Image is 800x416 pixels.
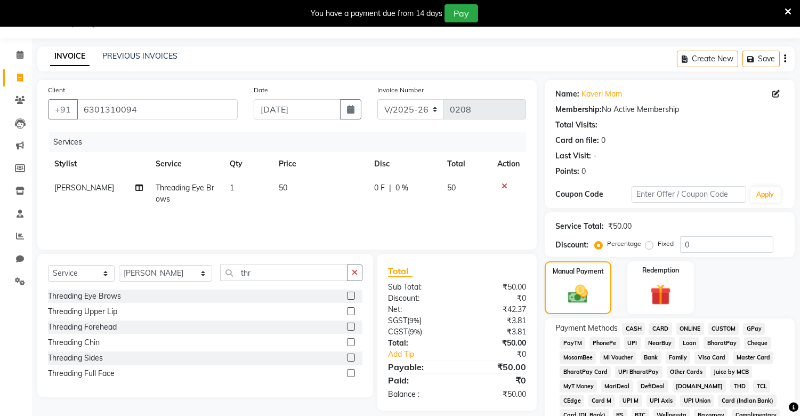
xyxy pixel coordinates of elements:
[750,187,781,203] button: Apply
[676,323,704,335] span: ONLINE
[601,380,633,393] span: MariDeal
[457,293,535,304] div: ₹0
[380,282,457,293] div: Sub Total:
[553,267,604,276] label: Manual Payment
[380,304,457,315] div: Net:
[555,104,602,115] div: Membership:
[395,182,408,194] span: 0 %
[555,166,579,177] div: Points:
[380,374,457,387] div: Paid:
[389,182,391,194] span: |
[555,323,618,334] span: Payment Methods
[607,239,641,249] label: Percentage
[710,366,753,378] span: Juice by MCB
[220,265,347,281] input: Search or Scan
[410,327,420,336] span: 9%
[601,135,605,146] div: 0
[644,282,677,308] img: _gift.svg
[753,380,770,393] span: TCL
[48,291,121,302] div: Threading Eye Brows
[744,337,771,349] span: Cheque
[647,395,676,407] span: UPI Axis
[380,315,457,326] div: ( )
[223,152,272,176] th: Qty
[54,183,114,193] span: [PERSON_NAME]
[48,368,115,379] div: Threading Full Face
[560,351,596,364] span: MosamBee
[49,132,534,152] div: Services
[560,337,585,349] span: PayTM
[311,8,442,19] div: You have a payment due from 14 days
[380,361,457,373] div: Payable:
[593,150,596,162] div: -
[441,152,491,176] th: Total
[156,183,215,204] span: Threading Eye Brows
[77,99,238,119] input: Search by Name/Mobile/Email/Code
[448,183,456,193] span: 50
[555,104,784,115] div: No Active Membership
[658,239,674,249] label: Fixed
[680,395,714,407] span: UPI Union
[608,221,632,232] div: ₹50.00
[102,51,177,61] a: PREVIOUS INVOICES
[380,293,457,304] div: Discount:
[588,395,615,407] span: Card M
[409,316,419,325] span: 9%
[272,152,368,176] th: Price
[388,327,408,337] span: CGST
[637,380,668,393] span: DefiDeal
[368,152,441,176] th: Disc
[48,322,117,333] div: Threading Forehead
[641,351,661,364] span: Bank
[254,85,268,95] label: Date
[581,166,586,177] div: 0
[380,389,457,400] div: Balance :
[388,266,413,277] span: Total
[50,47,90,66] a: INVOICE
[581,89,622,100] a: Kaveri Mam
[555,89,579,100] div: Name:
[470,349,535,360] div: ₹0
[733,351,773,364] span: Master Card
[457,315,535,326] div: ₹3.81
[560,380,597,393] span: MyT Money
[48,353,103,364] div: Threading Sides
[743,323,765,335] span: GPay
[667,366,706,378] span: Other Cards
[624,337,641,349] span: UPI
[48,99,78,119] button: +91
[555,239,588,251] div: Discount:
[380,338,457,349] div: Total:
[279,183,287,193] span: 50
[730,380,749,393] span: THD
[457,304,535,315] div: ₹42.37
[457,374,535,387] div: ₹0
[457,326,535,338] div: ₹3.81
[560,366,611,378] span: BharatPay Card
[380,326,457,338] div: ( )
[377,85,424,95] label: Invoice Number
[642,266,679,275] label: Redemption
[694,351,729,364] span: Visa Card
[48,337,100,348] div: Threading Chin
[619,395,642,407] span: UPI M
[649,323,672,335] span: CARD
[632,186,746,203] input: Enter Offer / Coupon Code
[673,380,726,393] span: [DOMAIN_NAME]
[742,51,780,67] button: Save
[666,351,691,364] span: Family
[445,4,478,22] button: Pay
[457,338,535,349] div: ₹50.00
[555,150,591,162] div: Last Visit:
[380,349,470,360] a: Add Tip
[150,152,224,176] th: Service
[230,183,234,193] span: 1
[457,282,535,293] div: ₹50.00
[718,395,777,407] span: Card (Indian Bank)
[457,389,535,400] div: ₹50.00
[491,152,526,176] th: Action
[708,323,739,335] span: CUSTOM
[677,51,738,67] button: Create New
[555,189,632,200] div: Coupon Code
[679,337,699,349] span: Loan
